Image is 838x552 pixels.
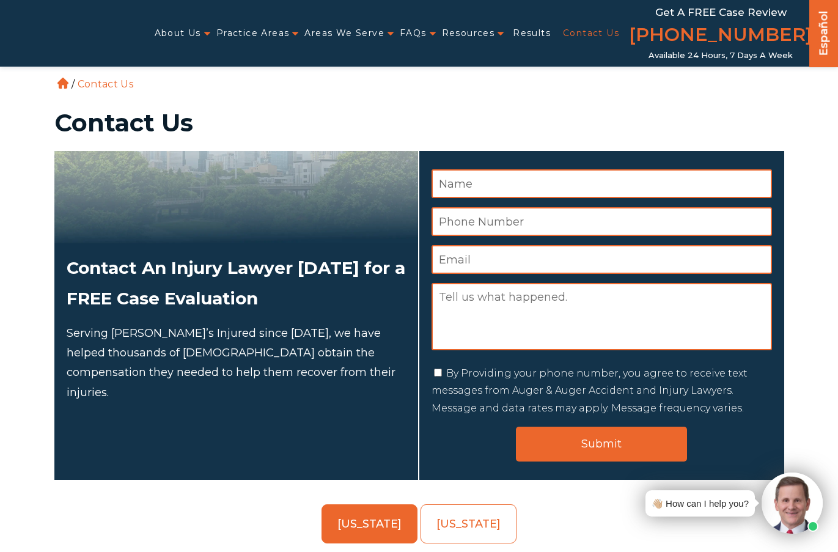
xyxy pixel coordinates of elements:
[54,111,784,135] h1: Contact Us
[652,495,749,512] div: 👋🏼 How can I help you?
[432,245,772,274] input: Email
[75,78,136,90] li: Contact Us
[57,78,68,89] a: Home
[400,21,427,46] a: FAQs
[421,504,516,543] a: [US_STATE]
[655,6,787,18] span: Get a FREE Case Review
[513,21,551,46] a: Results
[432,169,772,198] input: Name
[762,473,823,534] img: Intaker widget Avatar
[7,23,145,43] img: Auger & Auger Accident and Injury Lawyers Logo
[67,252,406,314] h2: Contact An Injury Lawyer [DATE] for a FREE Case Evaluation
[155,21,201,46] a: About Us
[322,504,417,543] a: [US_STATE]
[516,427,687,462] input: Submit
[629,21,812,51] a: [PHONE_NUMBER]
[304,21,384,46] a: Areas We Serve
[432,367,748,414] label: By Providing your phone number, you agree to receive text messages from Auger & Auger Accident an...
[649,51,793,61] span: Available 24 Hours, 7 Days a Week
[563,21,619,46] a: Contact Us
[54,151,418,243] img: Attorneys
[67,323,406,403] p: Serving [PERSON_NAME]’s Injured since [DATE], we have helped thousands of [DEMOGRAPHIC_DATA] obta...
[442,21,495,46] a: Resources
[432,207,772,236] input: Phone Number
[216,21,290,46] a: Practice Areas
